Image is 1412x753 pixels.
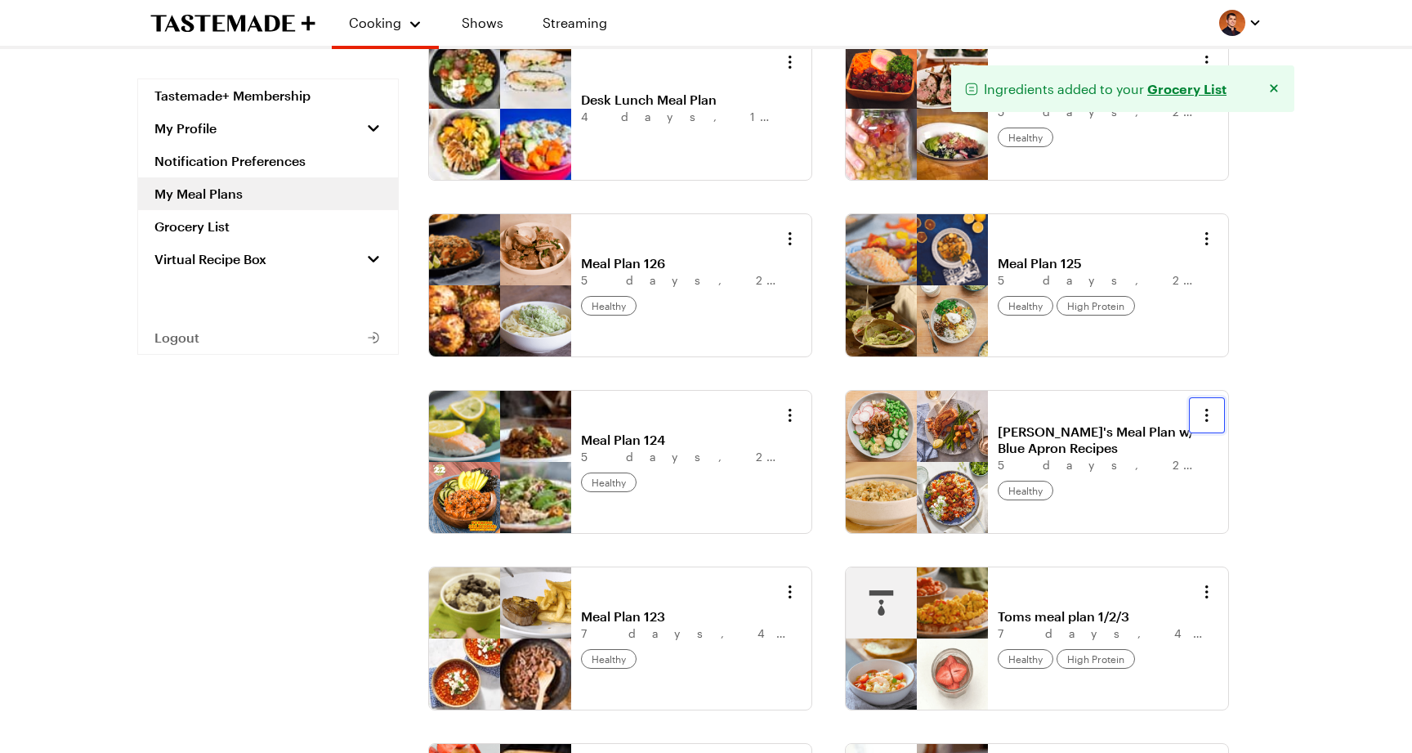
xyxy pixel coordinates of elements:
button: Logout [138,321,398,354]
a: Tastemade+ Membership [138,79,398,112]
a: Meal Plan 126 [581,255,784,271]
a: Grocery List [1147,79,1227,97]
span: My Profile [154,120,217,137]
span: Logout [154,329,199,346]
a: Notification Preferences [138,145,398,177]
a: Meal Plan 123 [581,608,784,625]
button: Profile picture [1219,10,1262,36]
div: success notification 1 of 1 [951,65,1294,112]
a: Grocery List [138,210,398,243]
span: Cooking [349,15,401,30]
a: Desk Lunch Meal Plan [581,92,784,108]
img: Profile picture [1219,10,1245,36]
a: Virtual Recipe Box [138,243,398,276]
span: Ingredients added to your [984,78,1227,99]
button: My Profile [138,112,398,145]
span: Virtual Recipe Box [154,251,266,267]
button: Close success notification [1267,78,1281,98]
a: Toms meal plan 1/2/3 [998,608,1200,625]
a: Meal Plan 125 [998,255,1200,271]
a: To Tastemade Home Page [150,14,315,33]
a: [PERSON_NAME]'s Meal Plan w/ Blue Apron Recipes [998,424,1200,456]
a: Meal Plan 124 [581,432,784,448]
button: Cooking [348,7,422,39]
a: My Meal Plans [138,177,398,210]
